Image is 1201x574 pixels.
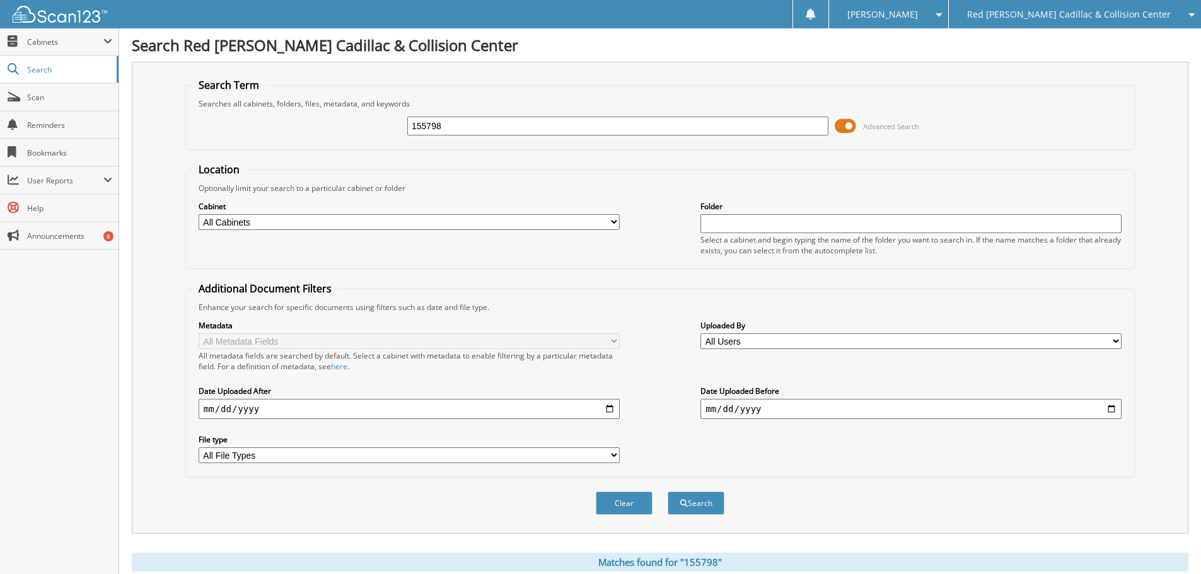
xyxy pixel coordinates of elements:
[27,64,110,75] span: Search
[700,234,1122,256] div: Select a cabinet and begin typing the name of the folder you want to search in. If the name match...
[967,11,1171,18] span: Red [PERSON_NAME] Cadillac & Collision Center
[27,175,103,186] span: User Reports
[199,434,620,445] label: File type
[596,491,653,515] button: Clear
[700,399,1122,419] input: end
[192,78,265,92] legend: Search Term
[700,320,1122,331] label: Uploaded By
[863,122,919,131] span: Advanced Search
[27,203,112,214] span: Help
[27,147,112,158] span: Bookmarks
[27,120,112,130] span: Reminders
[192,163,246,176] legend: Location
[199,350,620,372] div: All metadata fields are searched by default. Select a cabinet with metadata to enable filtering b...
[132,553,1188,571] div: Matches found for "155798"
[331,361,347,372] a: here
[700,386,1122,396] label: Date Uploaded Before
[199,399,620,419] input: start
[192,282,338,296] legend: Additional Document Filters
[27,92,112,103] span: Scan
[103,231,113,241] div: 8
[27,37,103,47] span: Cabinets
[192,302,1128,313] div: Enhance your search for specific documents using filters such as date and file type.
[700,201,1122,212] label: Folder
[199,320,620,331] label: Metadata
[199,386,620,396] label: Date Uploaded After
[847,11,918,18] span: [PERSON_NAME]
[199,201,620,212] label: Cabinet
[27,231,112,241] span: Announcements
[132,35,1188,55] h1: Search Red [PERSON_NAME] Cadillac & Collision Center
[668,491,724,515] button: Search
[192,98,1128,109] div: Searches all cabinets, folders, files, metadata, and keywords
[192,183,1128,193] div: Optionally limit your search to a particular cabinet or folder
[13,6,107,23] img: scan123-logo-white.svg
